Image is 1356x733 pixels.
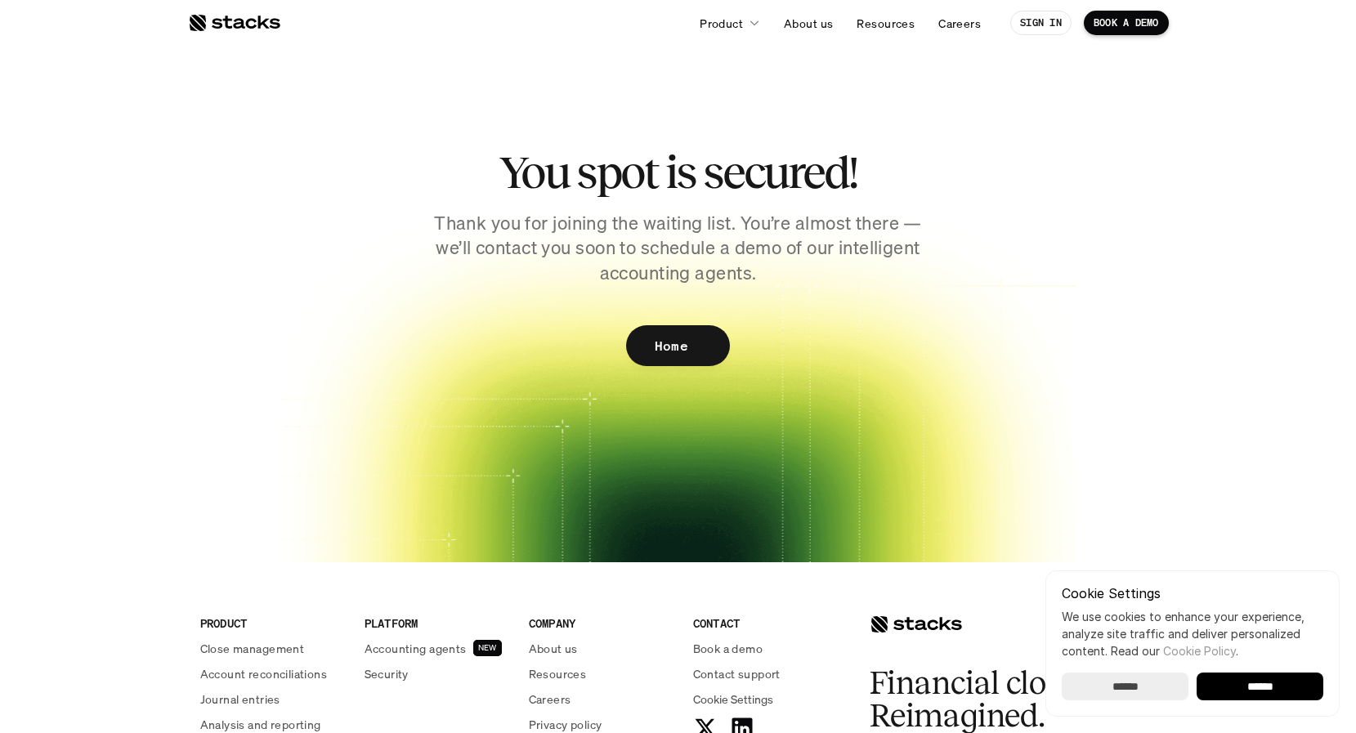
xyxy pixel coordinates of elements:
[200,691,345,708] a: Journal entries
[200,640,305,657] p: Close management
[929,8,991,38] a: Careers
[1010,11,1072,35] a: SIGN IN
[365,665,509,682] a: Security
[529,640,674,657] a: About us
[200,615,345,632] p: PRODUCT
[847,8,924,38] a: Resources
[365,640,467,657] p: Accounting agents
[365,640,509,657] a: Accounting agentsNEW
[200,716,321,733] p: Analysis and reporting
[693,640,838,657] a: Book a demo
[1062,608,1323,659] p: We use cookies to enhance your experience, analyze site traffic and deliver personalized content.
[454,147,903,198] h2: You spot is secured!
[1084,11,1169,35] a: BOOK A DEMO
[1062,587,1323,600] p: Cookie Settings
[529,665,674,682] a: Resources
[693,665,838,682] a: Contact support
[478,643,497,653] h2: NEW
[1111,644,1238,658] span: Read our .
[200,665,328,682] p: Account reconciliations
[693,665,781,682] p: Contact support
[200,691,280,708] p: Journal entries
[693,691,773,708] span: Cookie Settings
[529,615,674,632] p: COMPANY
[529,716,602,733] p: Privacy policy
[365,615,509,632] p: PLATFORM
[693,640,763,657] p: Book a demo
[700,15,743,32] p: Product
[655,334,688,358] p: Home
[529,665,587,682] p: Resources
[200,640,345,657] a: Close management
[365,665,409,682] p: Security
[870,667,1115,732] h2: Financial close. Reimagined.
[784,15,833,32] p: About us
[693,615,838,632] p: CONTACT
[200,665,345,682] a: Account reconciliations
[529,716,674,733] a: Privacy policy
[626,325,730,366] a: Home
[529,691,571,708] p: Careers
[200,716,345,733] a: Analysis and reporting
[425,211,932,286] p: Thank you for joining the waiting list. You’re almost there —we’ll contact you soon to schedule a...
[774,8,843,38] a: About us
[529,691,674,708] a: Careers
[693,691,773,708] button: Cookie Trigger
[1094,17,1159,29] p: BOOK A DEMO
[938,15,981,32] p: Careers
[529,640,578,657] p: About us
[1020,17,1062,29] p: SIGN IN
[1163,644,1236,658] a: Cookie Policy
[857,15,915,32] p: Resources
